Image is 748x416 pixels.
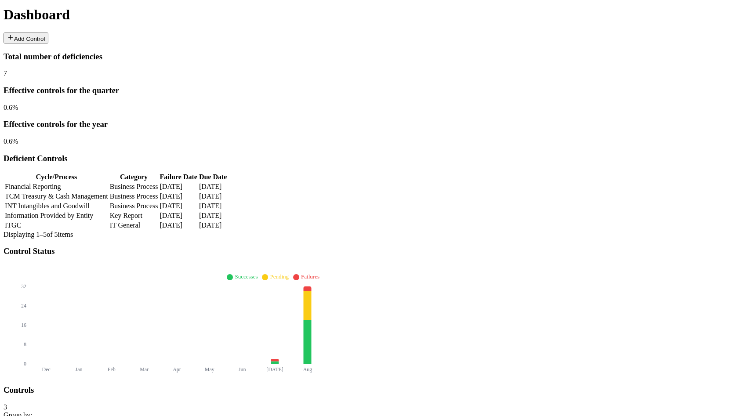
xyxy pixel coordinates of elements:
button: Add Control [4,33,48,43]
h3: Deficient Controls [4,154,744,163]
td: Key Report [109,211,159,220]
td: ITGC [4,221,109,230]
span: 7 [4,69,7,77]
span: 3 [4,403,7,411]
h3: Effective controls for the year [4,119,744,129]
td: IT General [109,221,159,230]
td: Business Process [109,202,159,210]
th: Failure Date [159,173,197,181]
span: Displaying 1– 5 of 5 items [4,231,73,238]
td: [DATE] [199,182,228,191]
tspan: 24 [21,303,26,309]
td: [DATE] [159,202,197,210]
tspan: Aug [303,366,312,373]
h3: Controls [4,385,744,395]
td: TCM Treasury & Cash Management [4,192,109,201]
td: Business Process [109,192,159,201]
tspan: Dec [42,366,51,373]
tspan: Mar [140,366,149,373]
tspan: 32 [21,283,26,289]
span: Failures [301,273,320,280]
td: [DATE] [159,221,197,230]
tspan: May [205,366,214,373]
span: Pending [270,273,289,280]
td: INT Intangibles and Goodwill [4,202,109,210]
th: Category [109,173,159,181]
span: 0.6 % [4,137,18,145]
tspan: Jan [76,366,83,373]
h3: Control Status [4,246,744,256]
td: Financial Reporting [4,182,109,191]
h3: Total number of deficiencies [4,52,744,61]
h3: Effective controls for the quarter [4,86,744,95]
tspan: Apr [173,366,181,373]
td: [DATE] [199,192,228,201]
td: [DATE] [199,211,228,220]
td: Business Process [109,182,159,191]
tspan: 0 [24,361,26,367]
td: [DATE] [159,192,197,201]
td: [DATE] [159,211,197,220]
td: [DATE] [199,202,228,210]
tspan: Jun [239,366,246,373]
span: Successes [235,273,258,280]
tspan: [DATE] [266,366,283,373]
tspan: 8 [24,341,26,347]
h1: Dashboard [4,7,744,23]
th: Cycle/Process [4,173,109,181]
span: 0.6 % [4,104,18,111]
td: [DATE] [199,221,228,230]
td: Information Provided by Entity [4,211,109,220]
th: Due Date [199,173,228,181]
td: [DATE] [159,182,197,191]
tspan: Feb [108,366,116,373]
tspan: 16 [21,322,26,328]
